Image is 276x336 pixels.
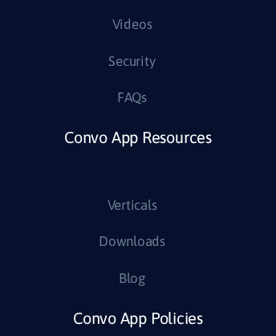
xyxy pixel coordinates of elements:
a: Security [108,49,155,75]
a: FAQs [117,85,147,111]
a: Downloads [99,229,165,255]
a: Blog [119,266,145,292]
a: Videos [112,12,152,38]
a: Convo App Resources [64,122,212,192]
a: Verticals [108,193,157,219]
